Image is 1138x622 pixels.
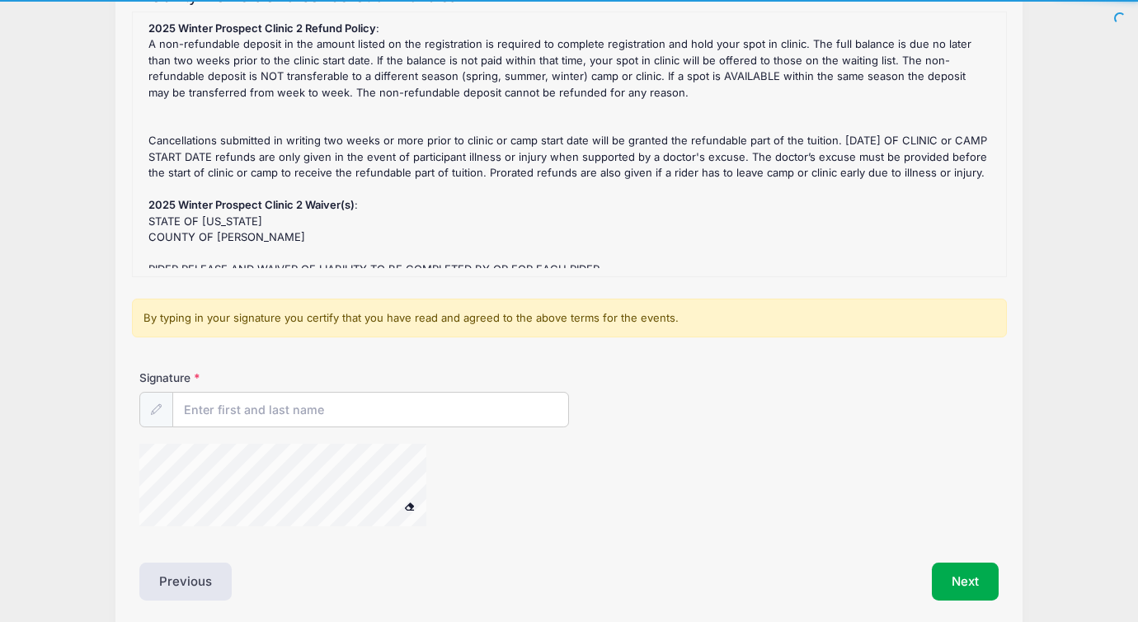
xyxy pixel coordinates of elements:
strong: 2025 Winter Prospect Clinic 2 Waiver(s) [148,198,355,211]
label: Signature [139,370,354,386]
div: : A non-refundable deposit in the amount listed on the registration is required to complete regis... [141,21,998,268]
div: By typing in your signature you certify that you have read and agreed to the above terms for the ... [132,299,1007,338]
strong: 2025 Winter Prospect Clinic 2 Refund Policy [148,21,376,35]
input: Enter first and last name [172,392,569,427]
button: Previous [139,563,232,601]
button: Next [932,563,999,601]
